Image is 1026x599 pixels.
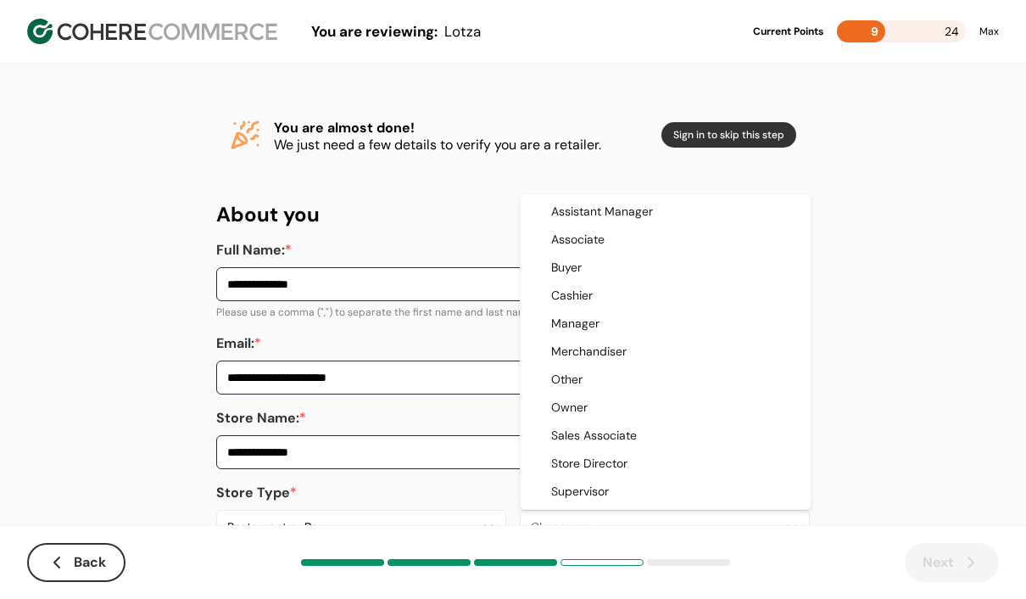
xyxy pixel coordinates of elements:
[551,427,637,445] span: Sales Associate
[551,259,582,277] span: Buyer
[551,203,653,221] span: Assistant Manager
[551,483,609,501] span: Supervisor
[551,287,593,305] span: Cashier
[551,231,605,249] span: Associate
[551,343,627,361] span: Merchandiser
[551,399,588,417] span: Owner
[551,315,599,333] span: Manager
[551,455,627,473] span: Store Director
[551,371,583,389] span: Other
